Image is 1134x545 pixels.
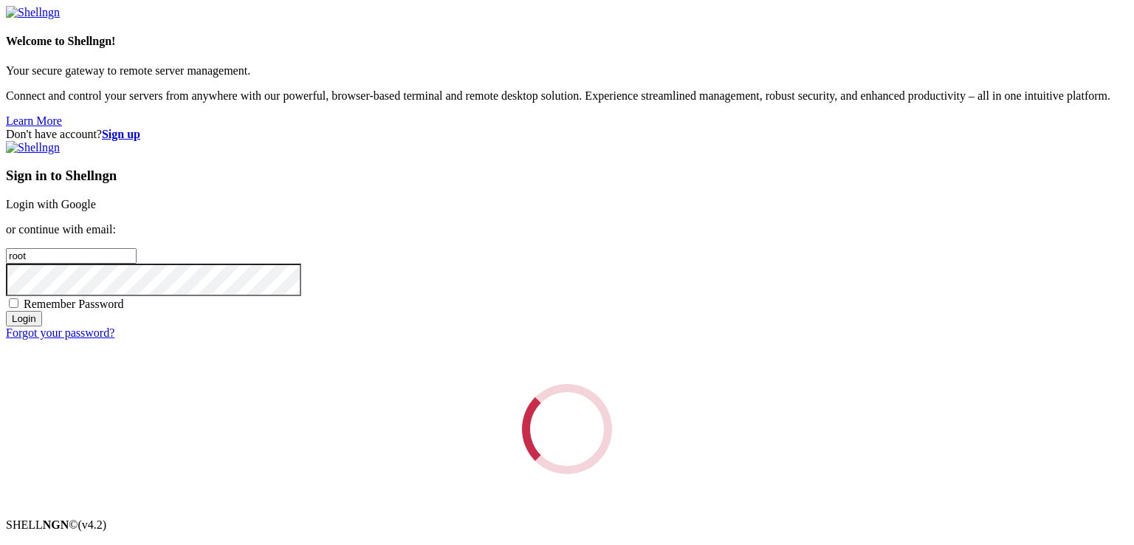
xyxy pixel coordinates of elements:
[6,326,114,339] a: Forgot your password?
[9,298,18,308] input: Remember Password
[510,371,625,486] div: Loading...
[78,518,107,531] span: 4.2.0
[6,311,42,326] input: Login
[6,248,137,264] input: Email address
[6,198,96,210] a: Login with Google
[6,518,106,531] span: SHELL ©
[43,518,69,531] b: NGN
[6,114,62,127] a: Learn More
[102,128,140,140] a: Sign up
[6,141,60,154] img: Shellngn
[6,35,1128,48] h4: Welcome to Shellngn!
[6,168,1128,184] h3: Sign in to Shellngn
[6,6,60,19] img: Shellngn
[24,298,124,310] span: Remember Password
[6,128,1128,141] div: Don't have account?
[6,223,1128,236] p: or continue with email:
[6,89,1128,103] p: Connect and control your servers from anywhere with our powerful, browser-based terminal and remo...
[6,64,1128,78] p: Your secure gateway to remote server management.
